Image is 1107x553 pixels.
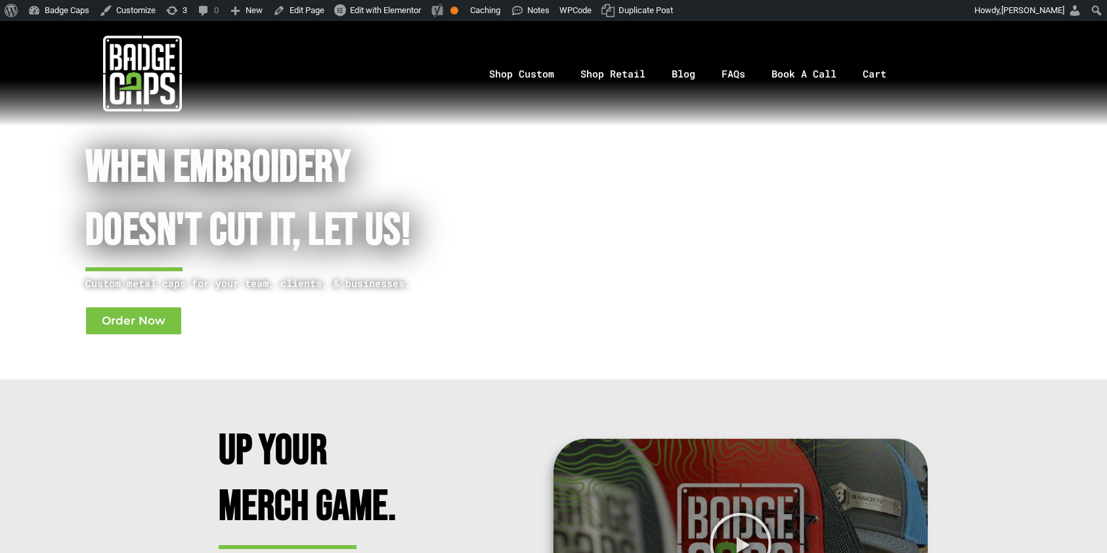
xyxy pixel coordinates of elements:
[850,39,916,108] a: Cart
[567,39,659,108] a: Shop Retail
[1001,5,1064,15] span: [PERSON_NAME]
[219,424,448,535] h2: Up Your Merch Game.
[103,34,182,113] img: badgecaps white logo with green acccent
[659,39,708,108] a: Blog
[85,307,182,335] a: Order Now
[85,275,492,292] p: Custom metal caps for your team, clients, & businesses.
[85,137,492,263] h1: When Embroidery Doesn't cut it, Let Us!
[450,7,458,14] div: OK
[102,315,165,326] span: Order Now
[758,39,850,108] a: Book A Call
[284,39,1107,108] nav: Menu
[350,5,421,15] span: Edit with Elementor
[708,39,758,108] a: FAQs
[476,39,567,108] a: Shop Custom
